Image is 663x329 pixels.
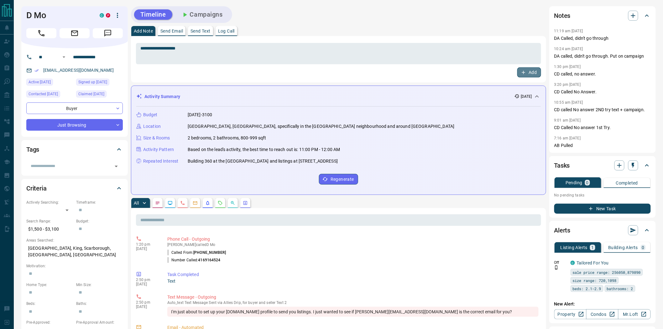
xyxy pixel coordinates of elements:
p: AB Pulled [554,142,651,149]
p: [DATE]-3100 [188,112,212,118]
div: Notes [554,8,651,23]
button: Add [517,67,541,77]
p: Areas Searched: [26,238,123,243]
div: Criteria [26,181,123,196]
p: Budget [143,112,158,118]
span: Message [93,28,123,38]
a: [EMAIL_ADDRESS][DOMAIN_NAME] [43,68,114,73]
button: Regenerate [319,174,358,185]
div: Sat Aug 09 2025 [26,79,73,87]
a: Tailored For You [577,260,609,265]
p: [DATE] [521,94,532,99]
p: Home Type: [26,282,73,288]
p: CD Called No answer 1st Try. [554,124,651,131]
p: [DATE] [136,247,158,251]
svg: Push Notification Only [554,265,559,270]
p: Add Note [134,29,153,33]
svg: Emails [193,201,198,206]
span: size range: 720,1098 [573,277,617,284]
p: Text [167,278,539,285]
p: CD Called No Answer. [554,89,651,95]
p: 2:50 pm [136,300,158,305]
h1: D Mo [26,10,90,20]
p: Location [143,123,161,130]
p: 1:30 pm [DATE] [554,65,581,69]
div: Tags [26,142,123,157]
p: No pending tasks [554,191,651,200]
p: [GEOGRAPHIC_DATA], King, Scarborough, [GEOGRAPHIC_DATA], [GEOGRAPHIC_DATA] [26,243,123,260]
h2: Criteria [26,183,47,193]
p: Pre-Approved: [26,320,73,325]
p: 10:55 am [DATE] [554,100,583,105]
p: Search Range: [26,218,73,224]
p: [DATE] [136,282,158,286]
div: condos.ca [571,261,575,265]
p: New Alert: [554,301,651,307]
svg: Calls [180,201,185,206]
span: auto_text [167,300,184,305]
h2: Alerts [554,225,571,235]
button: Campaigns [175,9,229,20]
p: [PERSON_NAME] called D Mo [167,243,539,247]
div: Tasks [554,158,651,173]
span: sale price range: 256050,879890 [573,269,641,275]
span: [PHONE_NUMBER] [193,250,226,255]
p: Listing Alerts [561,245,588,250]
p: Budget: [76,218,123,224]
p: 0 [642,245,645,250]
div: Mon Aug 11 2025 [26,91,73,99]
span: 4169164524 [198,258,221,262]
button: Timeline [134,9,172,20]
h2: Notes [554,11,571,21]
p: Based on the lead's activity, the best time to reach out is: 11:00 PM - 12:00 AM [188,146,340,153]
h2: Tags [26,144,39,154]
p: 2:50 pm [136,278,158,282]
svg: Opportunities [230,201,235,206]
span: Claimed [DATE] [78,91,104,97]
p: Building 360 at the [GEOGRAPHIC_DATA] and listings at [STREET_ADDRESS] [188,158,338,164]
span: Contacted [DATE] [29,91,58,97]
p: 9:01 am [DATE] [554,118,581,123]
p: 2 bedrooms, 2 bathrooms, 800-999 sqft [188,135,266,141]
span: bathrooms: 2 [607,285,633,292]
button: Open [60,53,68,61]
a: Condos [586,309,619,319]
p: 11:19 am [DATE] [554,29,583,33]
p: [GEOGRAPHIC_DATA], [GEOGRAPHIC_DATA], specifically in the [GEOGRAPHIC_DATA] neighbourhood and aro... [188,123,455,130]
p: Pre-Approval Amount: [76,320,123,325]
p: Text Message - Outgoing [167,294,539,300]
p: Text Message Sent via Allies Drip, for buyer and seller Text 2 [167,300,539,305]
div: Buyer [26,102,123,114]
p: CD called, no answer. [554,71,651,77]
a: Mr.Loft [618,309,650,319]
p: Motivation: [26,263,123,269]
div: I'm just about to set up your [DOMAIN_NAME] profile to send you listings. I just wanted to see if... [167,307,539,317]
p: Size & Rooms [143,135,170,141]
p: All [134,201,139,205]
p: 1:20 pm [136,242,158,247]
h2: Tasks [554,160,570,170]
p: 10:24 am [DATE] [554,47,583,51]
span: Signed up [DATE] [78,79,107,85]
p: 1 [591,245,594,250]
div: Activity Summary[DATE] [136,91,541,102]
a: Property [554,309,587,319]
p: Pending [566,180,582,185]
div: Thu Jan 02 2025 [76,79,123,87]
p: Beds: [26,301,73,306]
svg: Email Verified [34,68,39,73]
p: Activity Pattern [143,146,174,153]
p: 3:20 pm [DATE] [554,82,581,87]
p: Send Text [191,29,211,33]
p: 0 [586,180,589,185]
p: [DATE] [136,305,158,309]
svg: Notes [155,201,160,206]
p: Activity Summary [144,93,180,100]
p: Completed [616,181,638,185]
p: 7:16 am [DATE] [554,136,581,140]
p: Send Email [160,29,183,33]
div: Alerts [554,223,651,238]
p: CD called No answer 2ND try text + campaign. [554,107,651,113]
div: Just Browsing [26,119,123,131]
p: Log Call [218,29,235,33]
